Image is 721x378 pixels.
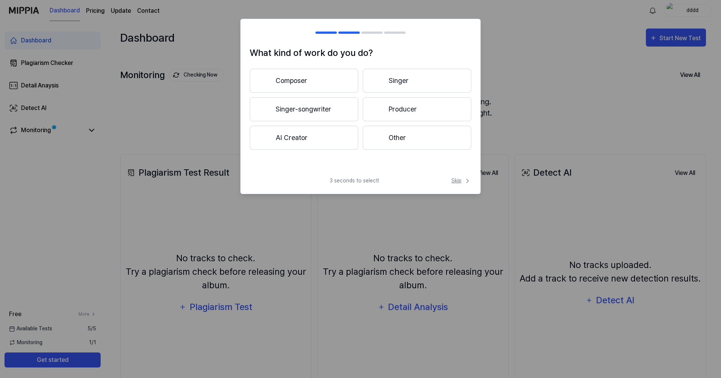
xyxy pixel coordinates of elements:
[450,177,471,185] button: Skip
[363,126,471,150] button: Other
[250,46,471,60] h1: What kind of work do you do?
[330,177,379,185] span: 3 seconds to select!
[250,97,358,121] button: Singer-songwriter
[250,126,358,150] button: AI Creator
[363,97,471,121] button: Producer
[451,177,471,185] span: Skip
[250,69,358,93] button: Composer
[363,69,471,93] button: Singer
